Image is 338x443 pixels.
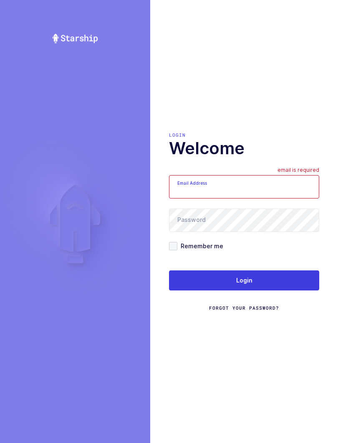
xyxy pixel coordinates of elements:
[169,270,319,290] button: Login
[52,33,98,43] img: Starship
[169,209,319,232] input: Password
[209,305,279,311] a: Forgot Your Password?
[169,175,319,199] input: Email Address
[169,132,319,138] div: Login
[177,242,223,250] span: Remember me
[277,167,319,175] div: email is required
[236,276,252,285] span: Login
[169,138,319,158] h1: Welcome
